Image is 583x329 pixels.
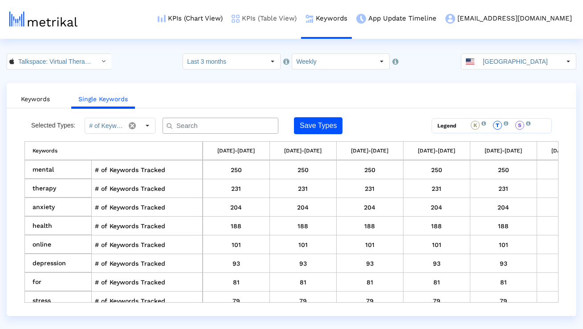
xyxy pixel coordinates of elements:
button: Save Types [294,117,342,134]
td: depression [25,254,92,273]
td: 231 [270,179,337,198]
td: anxiety [25,198,92,217]
td: 188 [470,217,537,235]
td: health [25,217,92,235]
img: metrical-logo-light.png [9,12,77,27]
th: [DATE]-[DATE] [203,142,270,160]
td: # of Keywords Tracked [92,292,203,310]
td: 204 [337,198,404,217]
td: 231 [404,179,470,198]
td: 231 [203,179,270,198]
img: kpi-chart-menu-icon.png [158,15,166,22]
td: 250 [337,160,404,179]
th: [DATE]-[DATE] [470,142,537,160]
div: Select [374,54,389,69]
div: Select [561,54,576,69]
td: 79 [337,292,404,310]
div: T [493,121,502,130]
td: # of Keywords Tracked [92,254,203,273]
td: # of Keywords Tracked [92,160,203,179]
div: Select [265,54,280,69]
img: my-account-menu-icon.png [445,14,455,24]
div: K [471,121,480,130]
td: 101 [203,235,270,254]
td: 231 [470,179,537,198]
td: 204 [203,198,270,217]
td: 188 [203,217,270,235]
td: 93 [203,254,270,273]
td: 101 [404,235,470,254]
input: Search [170,121,275,131]
td: # of Keywords Tracked [92,217,203,235]
div: Selected Types: [31,118,85,134]
img: keywords.png [306,15,314,23]
td: 79 [270,292,337,310]
td: 101 [270,235,337,254]
td: 93 [404,254,470,273]
td: 81 [203,273,270,292]
td: stress [25,292,92,310]
td: 101 [337,235,404,254]
div: Select [96,54,111,69]
td: Legend [432,119,465,133]
td: 250 [203,160,270,179]
td: 250 [470,160,537,179]
td: 93 [470,254,537,273]
th: [DATE]-[DATE] [337,142,404,160]
a: Keywords [14,91,57,107]
td: 188 [337,217,404,235]
td: 231 [337,179,404,198]
td: # of Keywords Tracked [92,179,203,198]
td: 188 [404,217,470,235]
td: 79 [404,292,470,310]
img: kpi-table-menu-icon.png [232,15,240,23]
img: app-update-menu-icon.png [356,14,366,24]
td: 93 [337,254,404,273]
a: Single Keywords [71,91,135,109]
td: 250 [270,160,337,179]
td: mental [25,160,92,179]
td: 204 [270,198,337,217]
td: 79 [470,292,537,310]
td: 79 [203,292,270,310]
td: 204 [404,198,470,217]
th: [DATE]-[DATE] [404,142,470,160]
td: online [25,235,92,254]
td: 81 [337,273,404,292]
td: 204 [470,198,537,217]
td: 81 [470,273,537,292]
div: Select [140,118,155,133]
th: Keywords [25,142,203,160]
td: # of Keywords Tracked [92,198,203,217]
td: # of Keywords Tracked [92,235,203,254]
td: therapy [25,179,92,198]
td: 81 [404,273,470,292]
td: 81 [270,273,337,292]
th: [DATE]-[DATE] [270,142,337,160]
td: for [25,273,92,292]
td: 101 [470,235,537,254]
td: 250 [404,160,470,179]
td: 93 [270,254,337,273]
div: S [515,121,524,130]
td: 188 [270,217,337,235]
td: # of Keywords Tracked [92,273,203,292]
